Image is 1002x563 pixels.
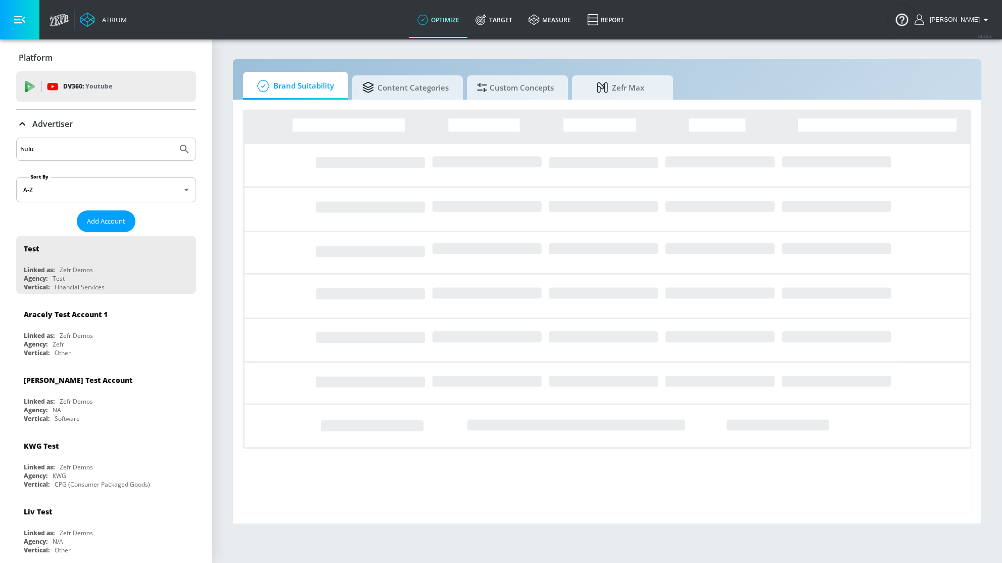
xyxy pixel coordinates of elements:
div: Linked as: [24,331,55,340]
span: v 4.22.2 [978,33,992,39]
button: Submit Search [173,138,196,160]
div: Liv TestLinked as:Zefr DemosAgency:N/AVertical:Other [16,499,196,557]
div: Vertical: [24,480,50,489]
a: Target [467,2,520,38]
div: Linked as: [24,529,55,537]
div: Advertiser [16,110,196,138]
div: Agency: [24,471,47,480]
div: [PERSON_NAME] Test Account [24,375,132,385]
span: login as: rebecca.streightiff@zefr.com [926,16,980,23]
div: Linked as: [24,397,55,406]
div: A-Z [16,177,196,202]
div: [PERSON_NAME] Test AccountLinked as:Zefr DemosAgency:NAVertical:Software [16,368,196,425]
div: Aracely Test Account 1Linked as:Zefr DemosAgency:ZefrVertical:Other [16,302,196,360]
div: KWG [53,471,66,480]
a: optimize [409,2,467,38]
span: Zefr Max [582,75,659,100]
div: Vertical: [24,283,50,291]
div: Agency: [24,406,47,414]
label: Sort By [29,174,51,180]
div: Software [55,414,80,423]
div: Financial Services [55,283,105,291]
div: KWG TestLinked as:Zefr DemosAgency:KWGVertical:CPG (Consumer Packaged Goods) [16,434,196,491]
button: [PERSON_NAME] [915,14,992,26]
div: Vertical: [24,349,50,357]
div: Agency: [24,537,47,546]
a: Report [579,2,632,38]
input: Search by name [20,143,173,156]
a: measure [520,2,579,38]
div: Zefr Demos [60,266,93,274]
p: DV360: [63,81,112,92]
button: Open Resource Center [888,5,916,33]
span: Content Categories [362,75,449,100]
div: Zefr Demos [60,331,93,340]
div: Platform [16,44,196,72]
div: TestLinked as:Zefr DemosAgency:TestVertical:Financial Services [16,236,196,294]
div: Zefr [53,340,64,349]
div: NA [53,406,61,414]
div: Agency: [24,274,47,283]
button: Add Account [77,210,135,232]
a: Atrium [80,12,127,27]
p: Platform [19,52,53,63]
div: Atrium [98,15,127,24]
div: Vertical: [24,414,50,423]
div: Agency: [24,340,47,349]
p: Youtube [85,81,112,92]
p: Advertiser [32,118,73,129]
div: CPG (Consumer Packaged Goods) [55,480,150,489]
div: DV360: Youtube [16,71,196,102]
span: Custom Concepts [477,75,554,100]
div: Aracely Test Account 1 [24,310,108,319]
div: Linked as: [24,266,55,274]
span: Add Account [87,215,125,227]
div: Other [55,546,71,554]
div: Zefr Demos [60,529,93,537]
div: Zefr Demos [60,397,93,406]
div: Linked as: [24,463,55,471]
div: KWG Test [24,441,59,451]
div: N/A [53,537,63,546]
div: Test [24,244,39,253]
span: Brand Suitability [253,74,334,98]
div: Other [55,349,71,357]
div: Vertical: [24,546,50,554]
div: Test [53,274,65,283]
div: Liv Test [24,507,52,516]
div: Zefr Demos [60,463,93,471]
